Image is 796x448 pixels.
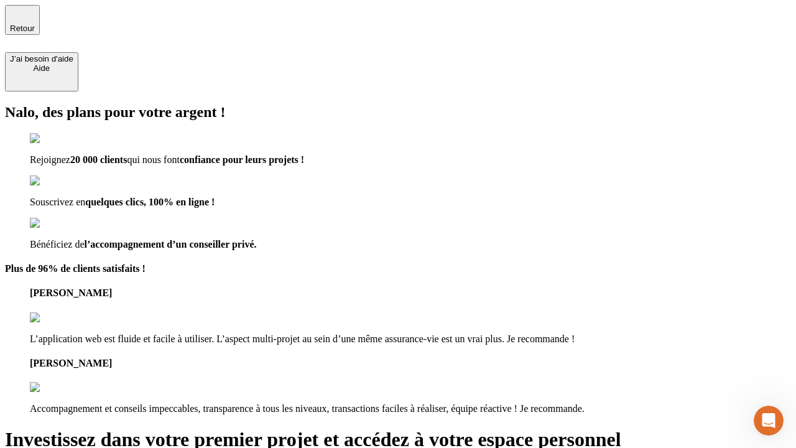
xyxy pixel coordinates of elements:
img: checkmark [30,218,83,229]
img: checkmark [30,175,83,187]
span: quelques clics, 100% en ligne ! [85,197,215,207]
span: Bénéficiez de [30,239,85,250]
h4: Plus de 96% de clients satisfaits ! [5,263,791,274]
img: checkmark [30,133,83,144]
img: reviews stars [30,312,91,324]
div: J’ai besoin d'aide [10,54,73,63]
p: Accompagnement et conseils impeccables, transparence à tous les niveaux, transactions faciles à r... [30,403,791,414]
p: L’application web est fluide et facile à utiliser. L’aspect multi-projet au sein d’une même assur... [30,334,791,345]
div: Aide [10,63,73,73]
h4: [PERSON_NAME] [30,358,791,369]
span: Rejoignez [30,154,70,165]
span: confiance pour leurs projets ! [180,154,304,165]
h4: [PERSON_NAME] [30,287,791,299]
span: qui nous font [127,154,179,165]
img: reviews stars [30,382,91,393]
button: Retour [5,5,40,35]
iframe: Intercom live chat [754,406,784,436]
span: Souscrivez en [30,197,85,207]
span: Retour [10,24,35,33]
button: J’ai besoin d'aideAide [5,52,78,91]
span: 20 000 clients [70,154,127,165]
h2: Nalo, des plans pour votre argent ! [5,104,791,121]
span: l’accompagnement d’un conseiller privé. [85,239,257,250]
